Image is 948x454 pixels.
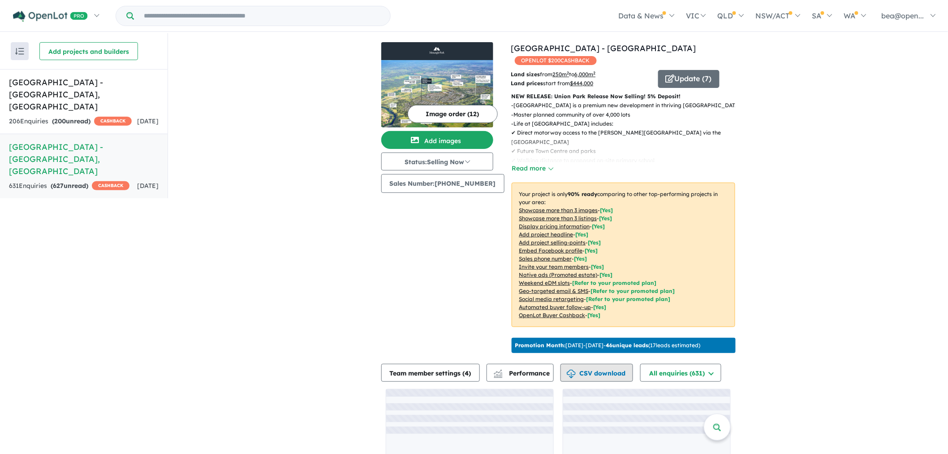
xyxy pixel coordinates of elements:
[512,101,742,110] p: - [GEOGRAPHIC_DATA] is a premium new development in thriving [GEOGRAPHIC_DATA].
[511,71,540,78] b: Land sizes
[511,70,651,79] p: from
[408,105,498,123] button: Image order (12)
[568,191,598,197] b: 90 % ready
[658,70,720,88] button: Update (7)
[588,312,601,319] span: [Yes]
[512,119,742,183] p: - Life at [GEOGRAPHIC_DATA] includes: ✔ Direct motorway access to the [PERSON_NAME][GEOGRAPHIC_DA...
[494,370,502,375] img: line-chart.svg
[515,56,597,65] span: OPENLOT $ 200 CASHBACK
[519,304,591,310] u: Automated buyer follow-up
[511,79,651,88] p: start from
[591,288,675,294] span: [Refer to your promoted plan]
[519,223,590,230] u: Display pricing information
[575,71,596,78] u: 6,000 m
[94,117,132,126] span: CASHBACK
[487,364,554,382] button: Performance
[512,110,742,119] p: - Master planned community of over 4,000 lots
[54,117,66,125] span: 200
[592,223,605,230] span: [ Yes ]
[567,370,576,379] img: download icon
[39,42,138,60] button: Add projects and builders
[515,342,566,349] b: Promotion Month:
[15,48,24,55] img: sort.svg
[553,71,569,78] u: 250 m
[591,263,604,270] span: [ Yes ]
[588,239,601,246] span: [ Yes ]
[381,42,493,127] a: Menangle Park Estate - Menangle Park LogoMenangle Park Estate - Menangle Park
[9,76,159,113] h5: [GEOGRAPHIC_DATA] - [GEOGRAPHIC_DATA] , [GEOGRAPHIC_DATA]
[9,116,132,127] div: 206 Enquir ies
[519,312,586,319] u: OpenLot Buyer Cashback
[519,271,598,278] u: Native ads (Promoted estate)
[570,80,594,87] u: $ 444,000
[560,364,633,382] button: CSV download
[381,131,493,149] button: Add images
[381,364,480,382] button: Team member settings (4)
[519,255,572,262] u: Sales phone number
[586,296,671,302] span: [Refer to your promoted plan]
[465,369,469,377] span: 4
[640,364,721,382] button: All enquiries (631)
[512,163,554,174] button: Read more
[519,263,589,270] u: Invite your team members
[515,341,701,349] p: [DATE] - [DATE] - ( 17 leads estimated)
[585,247,598,254] span: [ Yes ]
[137,182,159,190] span: [DATE]
[519,239,586,246] u: Add project selling-points
[52,117,90,125] strong: ( unread)
[511,80,543,87] b: Land prices
[381,174,504,193] button: Sales Number:[PHONE_NUMBER]
[13,11,88,22] img: Openlot PRO Logo White
[594,304,607,310] span: [Yes]
[576,231,589,238] span: [ Yes ]
[569,71,596,78] span: to
[519,231,573,238] u: Add project headline
[519,247,583,254] u: Embed Facebook profile
[381,60,493,127] img: Menangle Park Estate - Menangle Park
[511,43,696,53] a: [GEOGRAPHIC_DATA] - [GEOGRAPHIC_DATA]
[606,342,649,349] b: 46 unique leads
[573,279,657,286] span: [Refer to your promoted plan]
[519,215,597,222] u: Showcase more than 3 listings
[137,117,159,125] span: [DATE]
[136,6,388,26] input: Try estate name, suburb, builder or developer
[494,372,503,378] img: bar-chart.svg
[519,296,584,302] u: Social media retargeting
[594,70,596,75] sup: 2
[574,255,587,262] span: [ Yes ]
[381,153,493,170] button: Status:Selling Now
[512,92,735,101] p: NEW RELEASE: Union Park Release Now Selling! 5% Deposit!
[9,141,159,177] h5: [GEOGRAPHIC_DATA] - [GEOGRAPHIC_DATA] , [GEOGRAPHIC_DATA]
[53,182,64,190] span: 627
[519,288,589,294] u: Geo-targeted email & SMS
[519,279,570,286] u: Weekend eDM slots
[567,70,569,75] sup: 2
[600,271,613,278] span: [Yes]
[9,181,129,192] div: 631 Enquir ies
[512,183,735,327] p: Your project is only comparing to other top-performing projects in your area: - - - - - - - - - -...
[385,46,490,57] img: Menangle Park Estate - Menangle Park Logo
[51,182,88,190] strong: ( unread)
[519,207,598,214] u: Showcase more than 3 images
[599,215,612,222] span: [ Yes ]
[882,11,924,20] span: bea@open...
[92,181,129,190] span: CASHBACK
[495,369,550,377] span: Performance
[600,207,613,214] span: [ Yes ]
